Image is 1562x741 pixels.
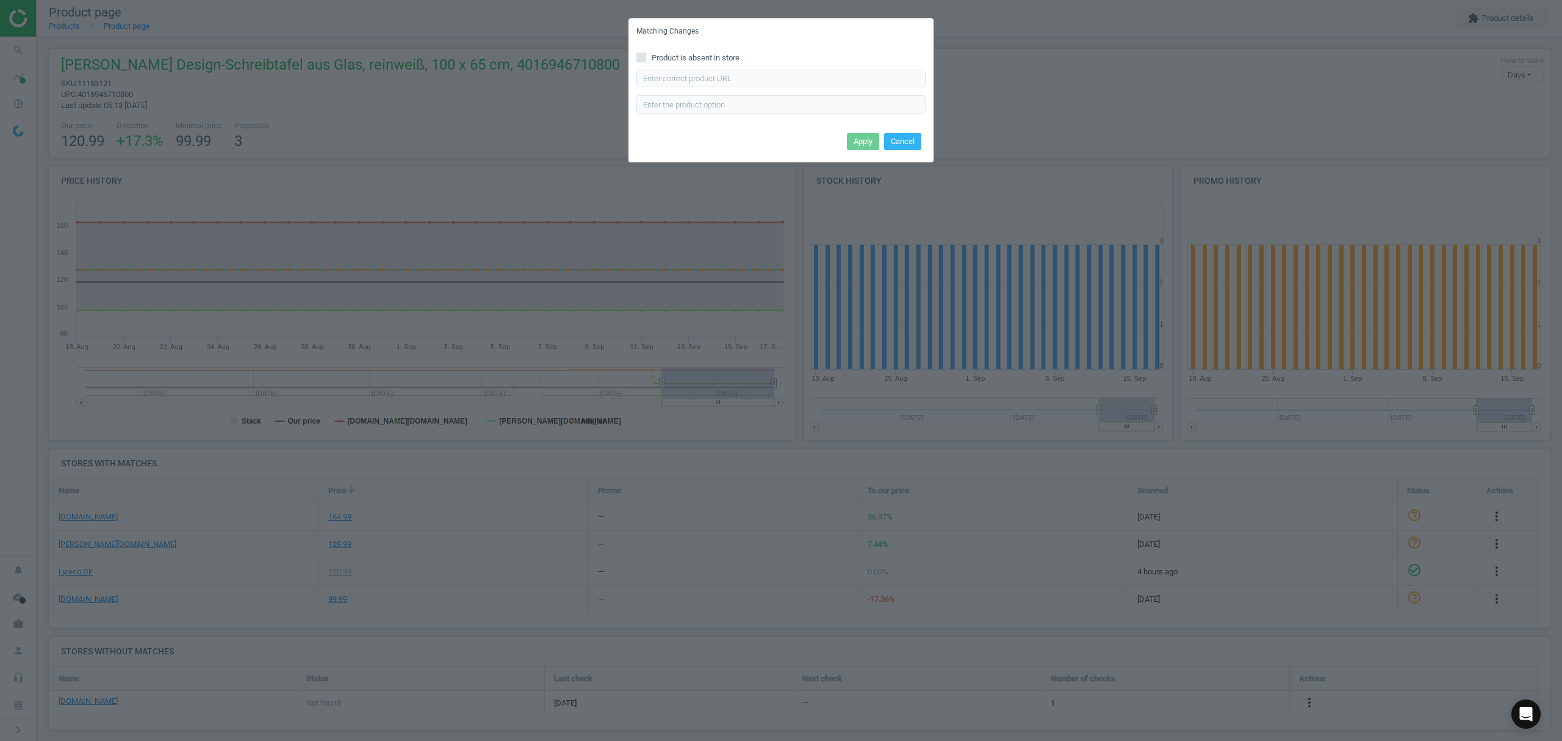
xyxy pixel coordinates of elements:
[636,70,926,88] input: Enter correct product URL
[649,52,742,63] span: Product is absent in store
[847,133,879,150] button: Apply
[636,26,699,37] h5: Matching Changes
[636,95,926,114] input: Enter the product option
[1511,699,1541,729] div: Open Intercom Messenger
[884,133,921,150] button: Cancel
